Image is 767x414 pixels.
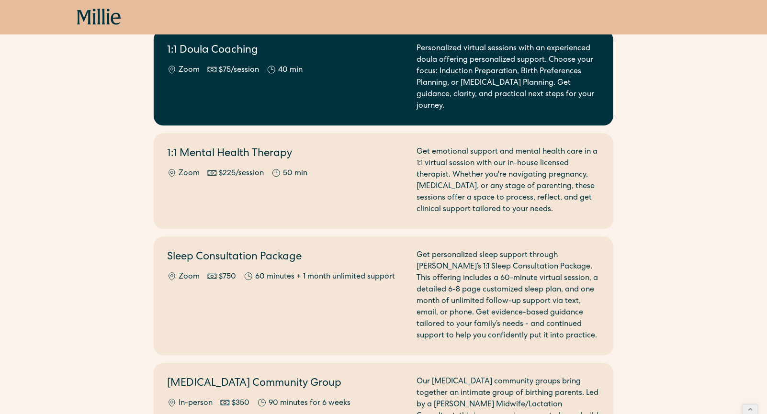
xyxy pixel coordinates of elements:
[278,65,303,76] div: 40 min
[167,250,405,266] h2: Sleep Consultation Package
[167,43,405,59] h2: 1:1 Doula Coaching
[179,168,200,179] div: Zoom
[179,398,213,409] div: In-person
[179,65,200,76] div: Zoom
[283,168,307,179] div: 50 min
[154,30,613,125] a: 1:1 Doula CoachingZoom$75/session40 minPersonalized virtual sessions with an experienced doula of...
[219,168,264,179] div: $225/session
[219,271,236,283] div: $750
[417,250,600,342] div: Get personalized sleep support through [PERSON_NAME]’s 1:1 Sleep Consultation Package. This offer...
[417,43,600,112] div: Personalized virtual sessions with an experienced doula offering personalized support. Choose you...
[167,146,405,162] h2: 1:1 Mental Health Therapy
[167,376,405,392] h2: [MEDICAL_DATA] Community Group
[154,133,613,229] a: 1:1 Mental Health TherapyZoom$225/session50 minGet emotional support and mental health care in a ...
[154,236,613,355] a: Sleep Consultation PackageZoom$75060 minutes + 1 month unlimited supportGet personalized sleep su...
[417,146,600,215] div: Get emotional support and mental health care in a 1:1 virtual session with our in-house licensed ...
[232,398,249,409] div: $350
[255,271,395,283] div: 60 minutes + 1 month unlimited support
[269,398,350,409] div: 90 minutes for 6 weeks
[219,65,259,76] div: $75/session
[179,271,200,283] div: Zoom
